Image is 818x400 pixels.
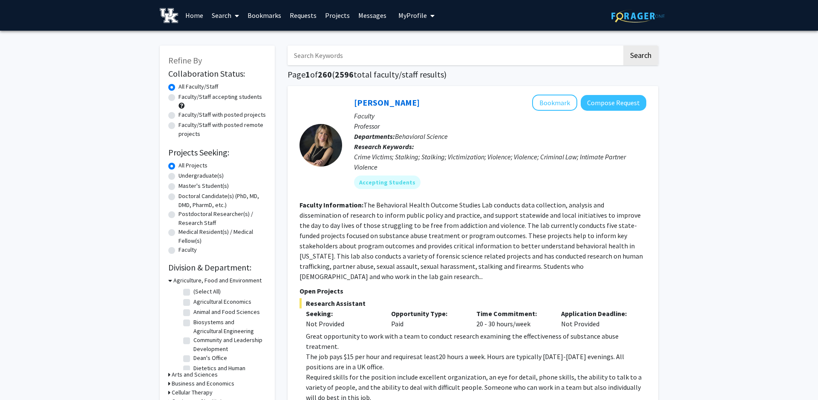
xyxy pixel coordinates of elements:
[354,142,414,151] b: Research Keywords:
[179,92,262,101] label: Faculty/Staff accepting students
[354,111,646,121] p: Faculty
[354,132,395,141] b: Departments:
[306,352,416,361] span: The job pays $15 per hour and requires
[179,110,266,119] label: Faculty/Staff with posted projects
[306,332,619,351] span: Great opportunity to work with a team to conduct research examining the effectiveness of substanc...
[193,354,227,363] label: Dean's Office
[354,176,421,189] mat-chip: Accepting Students
[395,132,448,141] span: Behavioral Science
[193,297,251,306] label: Agricultural Economics
[285,0,321,30] a: Requests
[391,308,464,319] p: Opportunity Type:
[179,210,266,227] label: Postdoctoral Researcher(s) / Research Staff
[470,308,555,329] div: 20 - 30 hours/week
[354,121,646,131] p: Professor
[306,308,378,319] p: Seeking:
[181,0,207,30] a: Home
[288,46,622,65] input: Search Keywords
[193,287,221,296] label: (Select All)
[306,319,378,329] div: Not Provided
[173,276,262,285] h3: Agriculture, Food and Environment
[354,97,420,108] a: [PERSON_NAME]
[179,181,229,190] label: Master's Student(s)
[318,69,332,80] span: 260
[160,8,178,23] img: University of Kentucky Logo
[335,69,354,80] span: 2596
[306,352,624,371] span: 20 hours a week. Hours are typically [DATE]-[DATE] evenings. All positions are in a UK office.
[300,201,363,209] b: Faculty Information:
[207,0,243,30] a: Search
[306,351,646,372] p: at least
[385,308,470,329] div: Paid
[168,262,266,273] h2: Division & Department:
[179,171,224,180] label: Undergraduate(s)
[172,388,213,397] h3: Cellular Therapy
[179,192,266,210] label: Doctoral Candidate(s) (PhD, MD, DMD, PharmD, etc.)
[179,121,266,138] label: Faculty/Staff with posted remote projects
[172,379,234,388] h3: Business and Economics
[305,69,310,80] span: 1
[398,11,427,20] span: My Profile
[532,95,577,111] button: Add TK Logan to Bookmarks
[179,82,218,91] label: All Faculty/Staff
[193,308,260,317] label: Animal and Food Sciences
[581,95,646,111] button: Compose Request to TK Logan
[193,318,264,336] label: Biosystems and Agricultural Engineering
[168,69,266,79] h2: Collaboration Status:
[476,308,549,319] p: Time Commitment:
[288,69,658,80] h1: Page of ( total faculty/staff results)
[179,227,266,245] label: Medical Resident(s) / Medical Fellow(s)
[193,364,264,382] label: Dietetics and Human Nutrition
[172,370,218,379] h3: Arts and Sciences
[300,286,646,296] p: Open Projects
[354,152,646,172] div: Crime Victims; Stalking; Stalking; Victimization; Violence; Violence; Criminal Law; Intimate Part...
[243,0,285,30] a: Bookmarks
[179,161,207,170] label: All Projects
[179,245,197,254] label: Faculty
[300,298,646,308] span: Research Assistant
[611,9,665,23] img: ForagerOne Logo
[193,336,264,354] label: Community and Leadership Development
[561,308,634,319] p: Application Deadline:
[168,55,202,66] span: Refine By
[555,308,640,329] div: Not Provided
[623,46,658,65] button: Search
[168,147,266,158] h2: Projects Seeking:
[354,0,391,30] a: Messages
[321,0,354,30] a: Projects
[300,201,643,281] fg-read-more: The Behavioral Health Outcome Studies Lab conducts data collection, analysis and dissemination of...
